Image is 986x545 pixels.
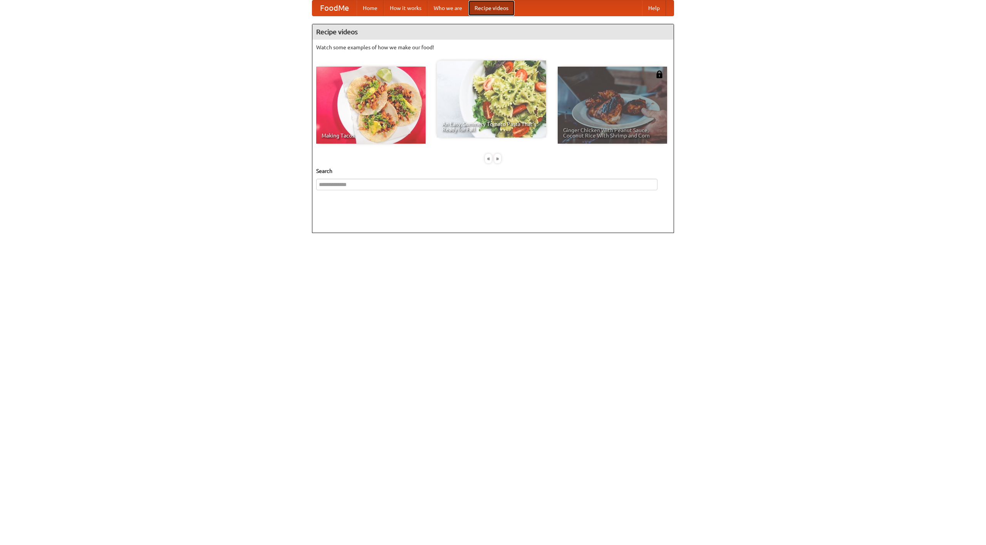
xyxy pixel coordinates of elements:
a: An Easy, Summery Tomato Pasta That's Ready for Fall [437,60,546,138]
p: Watch some examples of how we make our food! [316,44,670,51]
img: 483408.png [656,70,663,78]
span: An Easy, Summery Tomato Pasta That's Ready for Fall [442,121,541,132]
a: Recipe videos [468,0,515,16]
h4: Recipe videos [312,24,674,40]
div: « [485,154,492,163]
div: » [494,154,501,163]
a: Home [357,0,384,16]
span: Making Tacos [322,133,420,138]
a: Making Tacos [316,67,426,144]
a: FoodMe [312,0,357,16]
a: How it works [384,0,428,16]
a: Help [642,0,666,16]
h5: Search [316,167,670,175]
a: Who we are [428,0,468,16]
